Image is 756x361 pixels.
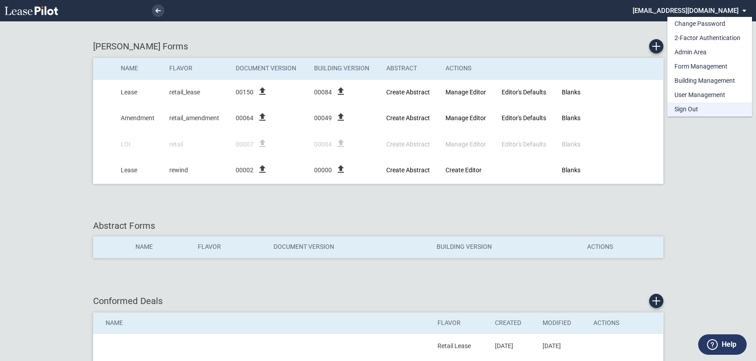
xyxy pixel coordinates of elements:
[674,77,735,85] div: Building Management
[674,105,698,114] div: Sign Out
[674,20,725,28] div: Change Password
[698,334,747,355] button: Help
[674,48,707,57] div: Admin Area
[674,34,740,43] div: 2-Factor Authentication
[722,339,736,350] label: Help
[674,91,725,100] div: User Management
[674,62,727,71] div: Form Management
